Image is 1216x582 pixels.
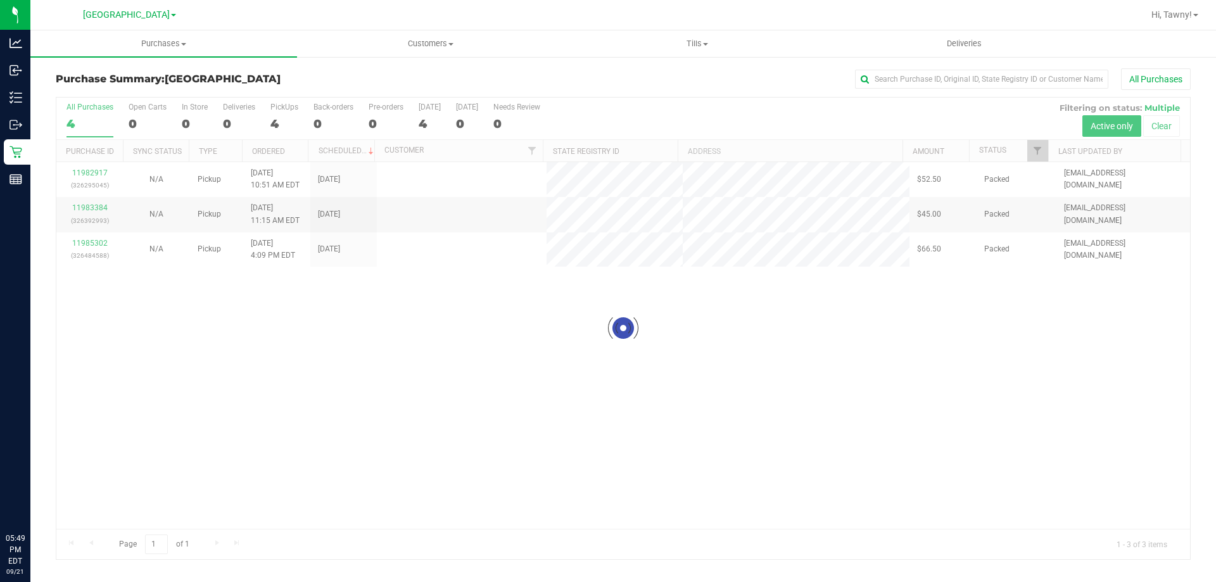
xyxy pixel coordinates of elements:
[1151,9,1192,20] span: Hi, Tawny!
[13,481,51,519] iframe: Resource center
[9,118,22,131] inline-svg: Outbound
[56,73,434,85] h3: Purchase Summary:
[83,9,170,20] span: [GEOGRAPHIC_DATA]
[6,533,25,567] p: 05:49 PM EDT
[165,73,281,85] span: [GEOGRAPHIC_DATA]
[298,38,563,49] span: Customers
[6,567,25,576] p: 09/21
[9,91,22,104] inline-svg: Inventory
[9,146,22,158] inline-svg: Retail
[9,64,22,77] inline-svg: Inbound
[855,70,1108,89] input: Search Purchase ID, Original ID, State Registry ID or Customer Name...
[564,30,830,57] a: Tills
[1121,68,1191,90] button: All Purchases
[930,38,999,49] span: Deliveries
[9,173,22,186] inline-svg: Reports
[564,38,830,49] span: Tills
[30,30,297,57] a: Purchases
[297,30,564,57] a: Customers
[9,37,22,49] inline-svg: Analytics
[30,38,297,49] span: Purchases
[831,30,1098,57] a: Deliveries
